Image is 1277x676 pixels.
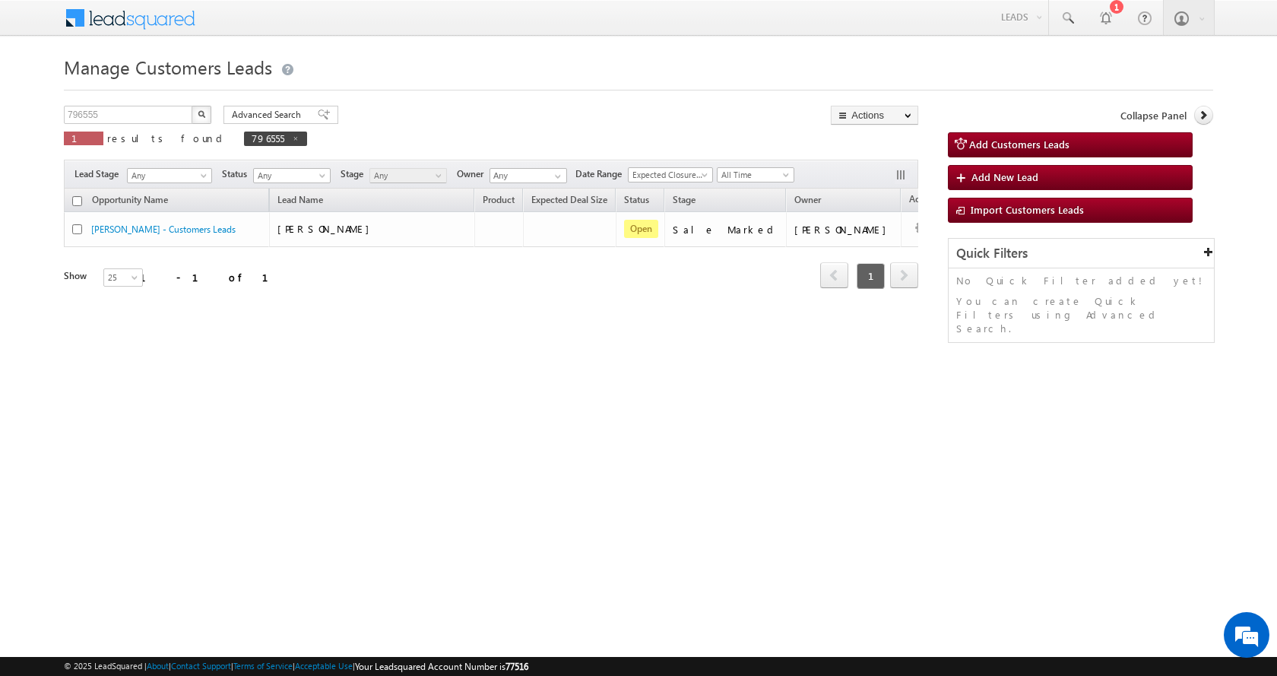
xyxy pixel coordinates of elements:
a: Acceptable Use [295,661,353,671]
span: Stage [673,194,696,205]
span: Expected Closure Date [629,168,708,182]
span: Lead Stage [74,167,125,181]
span: 25 [104,271,144,284]
img: Search [198,110,205,118]
span: Manage Customers Leads [64,55,272,79]
span: Product [483,194,515,205]
a: Any [253,168,331,183]
span: Any [370,169,442,182]
button: Actions [831,106,918,125]
a: About [147,661,169,671]
div: Show [64,269,91,283]
span: 77516 [505,661,528,672]
a: 25 [103,268,143,287]
span: Stage [341,167,369,181]
span: Open [624,220,658,238]
a: Contact Support [171,661,231,671]
span: prev [820,262,848,288]
p: You can create Quick Filters using Advanced Search. [956,294,1206,335]
input: Check all records [72,196,82,206]
span: Add New Lead [971,170,1038,183]
span: Date Range [575,167,628,181]
span: 796555 [252,132,284,144]
a: Opportunity Name [84,192,176,211]
a: Terms of Service [233,661,293,671]
span: Advanced Search [232,108,306,122]
span: next [890,262,918,288]
span: Any [254,169,326,182]
p: No Quick Filter added yet! [956,274,1206,287]
span: Import Customers Leads [971,203,1084,216]
a: Expected Deal Size [524,192,615,211]
span: [PERSON_NAME] [277,222,377,235]
a: prev [820,264,848,288]
a: Status [616,192,657,211]
span: © 2025 LeadSquared | | | | | [64,659,528,674]
a: All Time [717,167,794,182]
span: Any [128,169,207,182]
span: Collapse Panel [1120,109,1187,122]
div: Quick Filters [949,239,1214,268]
span: Actions [902,191,947,211]
span: Add Customers Leads [969,138,1069,151]
div: 1 - 1 of 1 [140,268,287,286]
span: Owner [457,167,490,181]
span: Expected Deal Size [531,194,607,205]
a: next [890,264,918,288]
a: Expected Closure Date [628,167,713,182]
a: Stage [665,192,703,211]
span: All Time [718,168,790,182]
span: 1 [857,263,885,289]
span: Status [222,167,253,181]
span: Your Leadsquared Account Number is [355,661,528,672]
a: Any [127,168,212,183]
span: Opportunity Name [92,194,168,205]
div: Sale Marked [673,223,779,236]
a: Any [369,168,447,183]
div: [PERSON_NAME] [794,223,894,236]
span: Owner [794,194,821,205]
input: Type to Search [490,168,567,183]
span: results found [107,132,228,144]
span: 1 [71,132,96,144]
a: Show All Items [547,169,566,184]
a: [PERSON_NAME] - Customers Leads [91,224,236,235]
span: Lead Name [270,192,331,211]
